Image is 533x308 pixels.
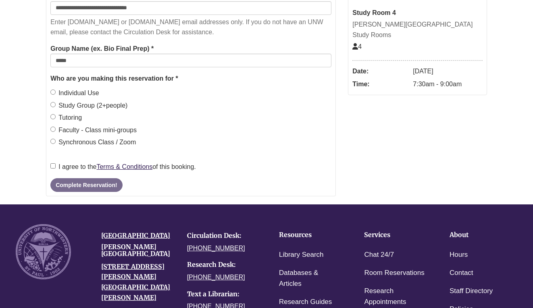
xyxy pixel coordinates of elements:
a: Chat 24/7 [364,249,394,261]
a: [GEOGRAPHIC_DATA] [101,231,170,239]
dd: [DATE] [413,65,483,78]
input: I agree to theTerms & Conditionsof this booking. [50,163,56,169]
input: Faculty - Class mini-groups [50,127,56,132]
a: [PHONE_NUMBER] [187,245,245,252]
dt: Time: [352,78,409,91]
input: Synchronous Class / Zoom [50,139,56,144]
a: [STREET_ADDRESS][PERSON_NAME][GEOGRAPHIC_DATA][PERSON_NAME] [101,262,170,302]
a: Databases & Articles [279,267,339,290]
a: Room Reservations [364,267,424,279]
h4: Circulation Desk: [187,232,260,239]
a: Research Guides [279,296,332,308]
dd: 7:30am - 9:00am [413,78,483,91]
a: [PHONE_NUMBER] [187,274,245,281]
h4: Text a Librarian: [187,291,260,298]
a: Terms & Conditions [96,163,152,170]
label: Study Group (2+people) [50,100,127,111]
h4: Resources [279,231,339,239]
div: [PERSON_NAME][GEOGRAPHIC_DATA] Study Rooms [352,19,483,40]
dt: Date: [352,65,409,78]
img: UNW seal [16,224,71,279]
label: Individual Use [50,88,99,98]
label: Group Name (ex. Bio Final Prep) * [50,44,154,54]
a: Library Search [279,249,324,261]
a: Contact [450,267,473,279]
div: Study Room 4 [352,8,483,18]
label: Faculty - Class mini-groups [50,125,137,135]
h4: Research Desk: [187,261,260,268]
input: Tutoring [50,114,56,119]
label: Synchronous Class / Zoom [50,137,136,148]
label: I agree to the of this booking. [50,162,196,172]
button: Complete Reservation! [50,178,122,192]
h4: Services [364,231,425,239]
span: The capacity of this space [352,43,362,50]
a: Hours [450,249,468,261]
legend: Who are you making this reservation for * [50,73,331,84]
a: Staff Directory [450,285,493,297]
p: Enter [DOMAIN_NAME] or [DOMAIN_NAME] email addresses only. If you do not have an UNW email, pleas... [50,17,331,37]
a: Research Appointments [364,285,425,308]
label: Tutoring [50,112,82,123]
h4: About [450,231,510,239]
input: Study Group (2+people) [50,102,56,107]
input: Individual Use [50,89,56,95]
h4: [PERSON_NAME][GEOGRAPHIC_DATA] [101,243,175,258]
